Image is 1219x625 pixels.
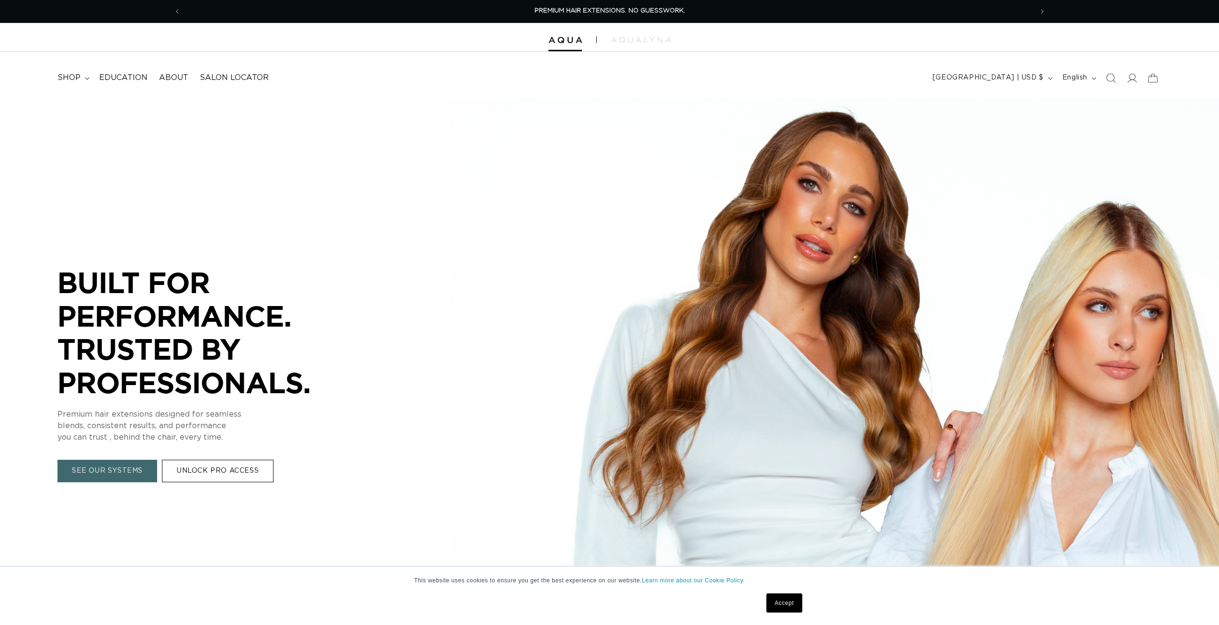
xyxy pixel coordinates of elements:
[200,73,269,83] span: Salon Locator
[535,8,685,14] span: PREMIUM HAIR EXTENSIONS. NO GUESSWORK.
[1032,2,1053,21] button: Next announcement
[1100,68,1121,89] summary: Search
[167,2,188,21] button: Previous announcement
[57,409,345,420] p: Premium hair extensions designed for seamless
[611,37,671,43] img: aqualyna.com
[57,432,345,443] p: you can trust , behind the chair, every time.
[414,576,805,585] p: This website uses cookies to ensure you get the best experience on our website.
[93,67,153,89] a: Education
[99,73,148,83] span: Education
[1062,73,1087,83] span: English
[159,73,188,83] span: About
[933,73,1044,83] span: [GEOGRAPHIC_DATA] | USD $
[57,420,345,432] p: blends, consistent results, and performance
[194,67,274,89] a: Salon Locator
[162,460,273,483] a: UNLOCK PRO ACCESS
[153,67,194,89] a: About
[642,577,745,584] a: Learn more about our Cookie Policy.
[57,460,157,483] a: SEE OUR SYSTEMS
[57,73,80,83] span: shop
[52,67,93,89] summary: shop
[57,266,345,399] p: BUILT FOR PERFORMANCE. TRUSTED BY PROFESSIONALS.
[927,69,1057,87] button: [GEOGRAPHIC_DATA] | USD $
[766,593,802,613] a: Accept
[1057,69,1100,87] button: English
[548,37,582,44] img: Aqua Hair Extensions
